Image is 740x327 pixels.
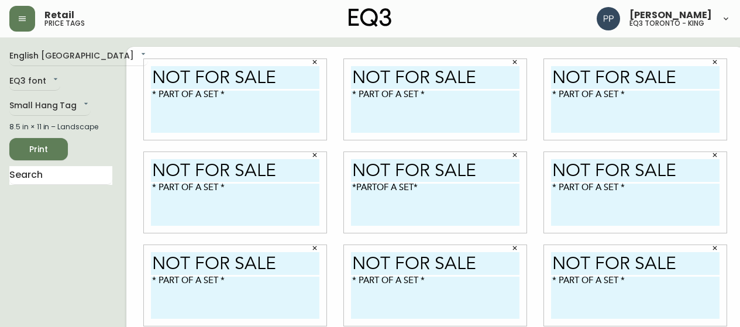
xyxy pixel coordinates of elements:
img: logo [349,8,392,27]
textarea: * PART OF A SET * [151,91,319,133]
textarea: * PART OF A SET * [151,277,319,319]
textarea: * PART OF A SET * [551,277,720,319]
div: 8.5 in × 11 in – Landscape [9,122,112,132]
textarea: * PART OF A SET * [351,91,519,133]
span: Print [19,142,58,157]
input: Search [9,166,112,185]
textarea: * PART OF A SET * [151,184,319,226]
textarea: * PART OF A SET * [551,184,720,226]
div: Small Hang Tag [9,97,91,116]
textarea: *PARTOF A SET* [351,184,519,226]
img: 93ed64739deb6bac3372f15ae91c6632 [597,7,620,30]
button: Print [9,138,68,160]
span: Retail [44,11,74,20]
h5: eq3 toronto - king [629,20,704,27]
textarea: * PART OF A SET * [351,277,519,319]
span: [PERSON_NAME] [629,11,712,20]
div: English [GEOGRAPHIC_DATA] [9,47,148,66]
textarea: * PART OF A SET * [551,91,720,133]
h5: price tags [44,20,85,27]
div: EQ3 font [9,72,60,91]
